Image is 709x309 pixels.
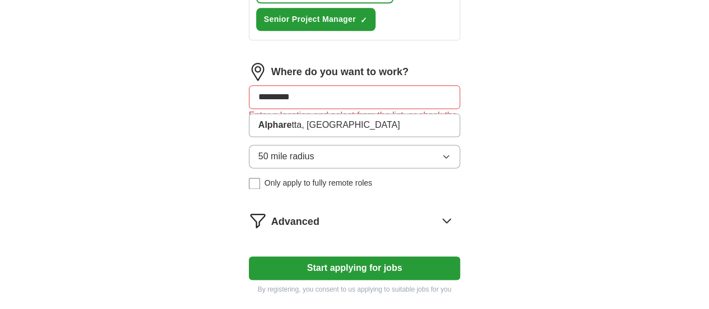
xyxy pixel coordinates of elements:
[256,8,376,31] button: Senior Project Manager✓
[249,256,461,280] button: Start applying for jobs
[249,63,267,81] img: location.png
[264,13,356,25] span: Senior Project Manager
[249,284,461,294] p: By registering, you consent to us applying to suitable jobs for you
[249,145,461,168] button: 50 mile radius
[360,16,367,25] span: ✓
[271,64,409,80] label: Where do you want to work?
[249,114,460,136] li: tta, [GEOGRAPHIC_DATA]
[271,214,319,229] span: Advanced
[265,177,372,189] span: Only apply to fully remote roles
[258,120,292,130] strong: Alphare
[249,211,267,229] img: filter
[258,150,314,163] span: 50 mile radius
[249,109,461,136] div: Enter a location and select from the list, or check the box for fully remote roles
[249,178,260,189] input: Only apply to fully remote roles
